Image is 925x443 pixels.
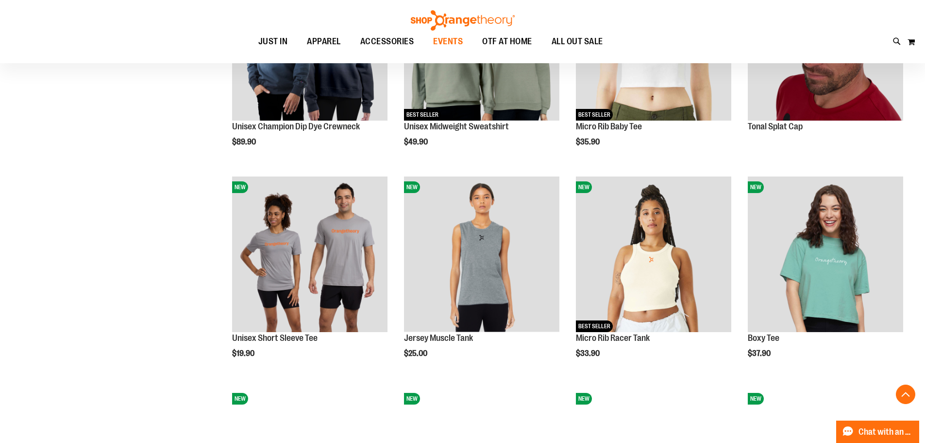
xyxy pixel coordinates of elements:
[748,177,903,334] a: Boxy TeeNEW
[258,31,288,53] span: JUST IN
[232,122,360,131] a: Unisex Champion Dip Dye Crewneck
[836,421,920,443] button: Chat with an Expert
[404,122,509,131] a: Unisex Midweight Sweatshirt
[404,109,441,121] span: BEST SELLER
[576,393,592,405] span: NEW
[482,31,532,53] span: OTF AT HOME
[433,31,463,53] span: EVENTS
[360,31,414,53] span: ACCESSORIES
[399,172,564,383] div: product
[571,172,736,383] div: product
[748,349,772,358] span: $37.90
[576,177,731,332] img: Micro Rib Racer Tank
[748,333,779,343] a: Boxy Tee
[576,177,731,334] a: Micro Rib Racer TankNEWBEST SELLER
[404,177,559,334] a: Jersey Muscle TankNEW
[748,122,803,131] a: Tonal Splat Cap
[576,333,650,343] a: Micro Rib Racer Tank
[552,31,603,53] span: ALL OUT SALE
[232,349,256,358] span: $19.90
[404,349,429,358] span: $25.00
[409,10,516,31] img: Shop Orangetheory
[743,172,908,383] div: product
[227,172,392,383] div: product
[576,181,592,193] span: NEW
[232,393,248,405] span: NEW
[576,349,601,358] span: $33.90
[232,177,387,332] img: Unisex Short Sleeve Tee
[858,427,913,437] span: Chat with an Expert
[404,333,473,343] a: Jersey Muscle Tank
[232,181,248,193] span: NEW
[748,177,903,332] img: Boxy Tee
[748,393,764,405] span: NEW
[404,393,420,405] span: NEW
[232,138,257,146] span: $89.90
[404,181,420,193] span: NEW
[576,138,601,146] span: $35.90
[576,109,613,121] span: BEST SELLER
[232,333,318,343] a: Unisex Short Sleeve Tee
[232,177,387,334] a: Unisex Short Sleeve TeeNEW
[307,31,341,53] span: APPAREL
[748,181,764,193] span: NEW
[896,385,915,404] button: Back To Top
[404,177,559,332] img: Jersey Muscle Tank
[404,138,429,146] span: $49.90
[576,320,613,332] span: BEST SELLER
[576,122,642,131] a: Micro Rib Baby Tee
